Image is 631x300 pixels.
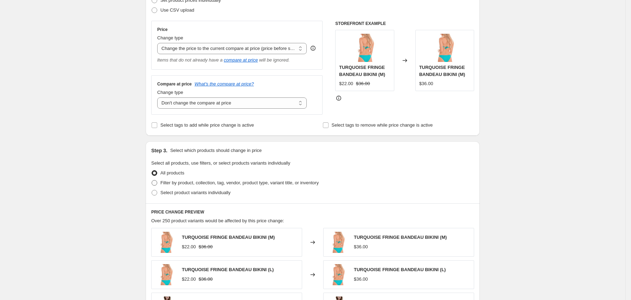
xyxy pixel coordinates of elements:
i: will be ignored. [259,57,290,63]
img: 1731-turq_turq_b_3a1b7860-ddcc-44fc-bc5a-3f4e9b65a112_80x.jpg [327,232,348,253]
i: Items that do not already have a [157,57,223,63]
strike: $36.00 [199,243,213,250]
div: $22.00 [339,80,353,87]
span: Select product variants individually [160,190,230,195]
button: What's the compare at price? [195,81,254,87]
span: TURQUOISE FRINGE BANDEAU BIKINI (M) [182,235,275,240]
span: Select all products, use filters, or select products variants individually [151,160,290,166]
strike: $36.00 [356,80,370,87]
strike: $36.00 [199,276,213,283]
h2: Step 3. [151,147,167,154]
h6: STOREFRONT EXAMPLE [335,21,474,26]
h3: Price [157,27,167,32]
h6: PRICE CHANGE PREVIEW [151,209,474,215]
h3: Compare at price [157,81,192,87]
img: 1731-turq_turq_b_3a1b7860-ddcc-44fc-bc5a-3f4e9b65a112_80x.jpg [351,34,379,62]
span: TURQUOISE FRINGE BANDEAU BIKINI (M) [354,235,447,240]
span: TURQUOISE FRINGE BANDEAU BIKINI (L) [354,267,446,272]
img: 1731-turq_turq_b_3a1b7860-ddcc-44fc-bc5a-3f4e9b65a112_80x.jpg [155,264,176,285]
span: TURQUOISE FRINGE BANDEAU BIKINI (M) [339,65,385,77]
span: Change type [157,35,183,40]
span: Change type [157,90,183,95]
div: $22.00 [182,243,196,250]
span: Filter by product, collection, tag, vendor, product type, variant title, or inventory [160,180,319,185]
div: $22.00 [182,276,196,283]
div: $36.00 [354,243,368,250]
span: TURQUOISE FRINGE BANDEAU BIKINI (L) [182,267,274,272]
div: help [310,45,317,52]
p: Select which products should change in price [170,147,262,154]
span: All products [160,170,184,175]
span: TURQUOISE FRINGE BANDEAU BIKINI (M) [419,65,465,77]
span: Over 250 product variants would be affected by this price change: [151,218,284,223]
img: 1731-turq_turq_b_3a1b7860-ddcc-44fc-bc5a-3f4e9b65a112_80x.jpg [431,34,459,62]
button: compare at price [224,57,258,63]
span: Select tags to remove while price change is active [332,122,433,128]
span: Use CSV upload [160,7,194,13]
div: $36.00 [354,276,368,283]
div: $36.00 [419,80,433,87]
img: 1731-turq_turq_b_3a1b7860-ddcc-44fc-bc5a-3f4e9b65a112_80x.jpg [327,264,348,285]
img: 1731-turq_turq_b_3a1b7860-ddcc-44fc-bc5a-3f4e9b65a112_80x.jpg [155,232,176,253]
span: Select tags to add while price change is active [160,122,254,128]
